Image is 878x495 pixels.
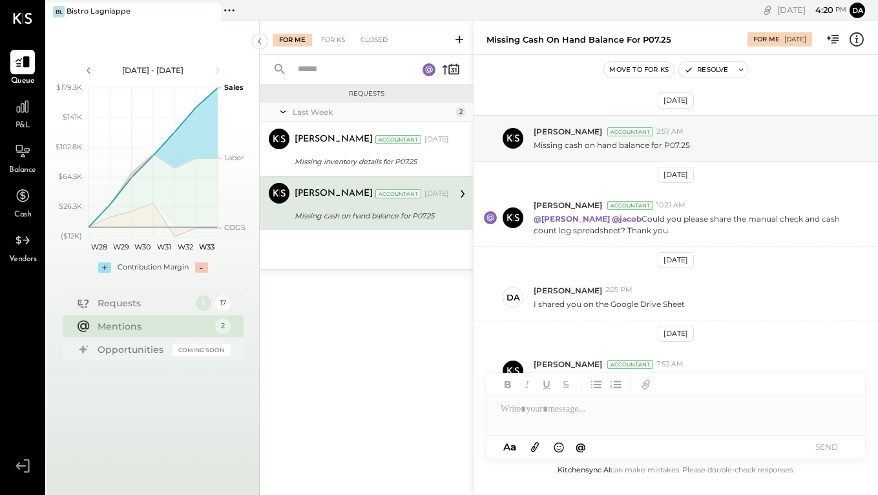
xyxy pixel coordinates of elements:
[499,440,520,454] button: Aa
[534,213,851,235] p: Could you please share the manual check and cash count log spreadsheet? Thank you.
[273,34,312,47] div: For Me
[534,214,610,224] strong: @[PERSON_NAME]
[658,167,694,183] div: [DATE]
[98,65,208,76] div: [DATE] - [DATE]
[14,209,31,221] span: Cash
[607,376,624,393] button: Ordered List
[172,344,231,356] div: Coming Soon
[53,6,65,17] div: BL
[1,139,45,176] a: Balance
[91,242,107,251] text: W28
[9,254,37,266] span: Vendors
[199,242,214,251] text: W33
[156,242,171,251] text: W31
[58,172,82,181] text: $64.5K
[604,62,674,78] button: Move to for ks
[534,372,839,383] p: We need access to that sheet, requested to please provide access for the same.
[835,5,846,14] span: pm
[656,200,685,211] span: 10:21 AM
[605,285,632,295] span: 2:25 PM
[354,34,394,47] div: Closed
[486,34,671,46] div: Missing cash on hand balance for P07.25
[98,297,189,310] div: Requests
[295,187,373,200] div: [PERSON_NAME]
[658,252,694,268] div: [DATE]
[67,6,131,17] div: Bistro Lagniappe
[98,320,209,333] div: Mentions
[295,133,373,146] div: [PERSON_NAME]
[1,184,45,221] a: Cash
[178,242,193,251] text: W32
[534,299,685,310] p: I shared you on the Google Drive Sheet
[56,83,82,92] text: $179.3K
[59,202,82,211] text: $26.3K
[519,376,536,393] button: Italic
[507,291,520,304] div: da
[1,50,45,87] a: Queue
[134,242,150,251] text: W30
[658,326,694,342] div: [DATE]
[98,343,166,356] div: Opportunities
[753,35,780,44] div: For Me
[534,140,690,151] p: Missing cash on hand balance for P07.25
[98,262,111,273] div: +
[534,126,602,137] span: [PERSON_NAME]
[1,228,45,266] a: Vendors
[558,376,574,393] button: Strikethrough
[588,376,605,393] button: Unordered List
[315,34,351,47] div: For KS
[538,376,555,393] button: Underline
[424,189,449,199] div: [DATE]
[16,120,30,132] span: P&L
[266,89,466,98] div: Requests
[777,4,846,16] div: [DATE]
[850,3,865,18] button: da
[658,92,694,109] div: [DATE]
[800,438,852,456] button: SEND
[455,107,466,117] div: 2
[607,201,653,210] div: Accountant
[534,359,602,370] span: [PERSON_NAME]
[510,441,516,453] span: a
[195,262,208,273] div: -
[293,107,452,118] div: Last Week
[499,376,516,393] button: Bold
[112,242,129,251] text: W29
[224,223,246,232] text: COGS
[656,127,684,137] span: 2:57 AM
[607,127,653,136] div: Accountant
[196,295,211,311] div: 1
[375,189,421,198] div: Accountant
[572,439,590,455] button: @
[295,155,445,168] div: Missing inventory details for P07.25
[638,376,654,393] button: Add URL
[9,165,36,176] span: Balance
[534,200,602,211] span: [PERSON_NAME]
[295,209,445,222] div: Missing cash on hand balance for P07.25
[215,319,231,334] div: 2
[808,4,833,16] span: 4 : 20
[118,262,189,273] div: Contribution Margin
[224,153,244,162] text: Labor
[607,360,653,369] div: Accountant
[63,112,82,121] text: $141K
[576,441,586,453] span: @
[61,231,82,240] text: ($12K)
[56,142,82,151] text: $102.8K
[612,214,642,224] strong: @jacob
[215,295,231,311] div: 17
[11,76,35,87] span: Queue
[656,359,684,370] span: 7:53 AM
[761,3,774,17] div: copy link
[375,135,421,144] div: Accountant
[1,94,45,132] a: P&L
[534,285,602,296] span: [PERSON_NAME]
[679,62,733,78] button: Resolve
[784,35,806,44] div: [DATE]
[424,134,449,145] div: [DATE]
[224,83,244,92] text: Sales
